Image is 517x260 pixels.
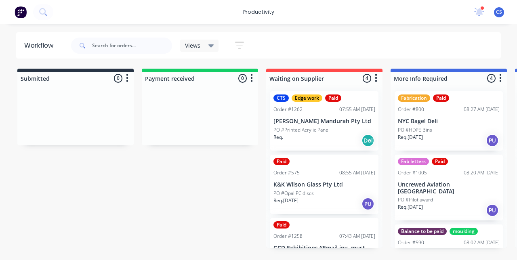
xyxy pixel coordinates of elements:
div: Order #590 [398,239,424,246]
div: Edge work [292,94,322,102]
p: PO #Pilot award [398,196,433,203]
div: Fab letters [398,158,429,165]
div: Order #1005 [398,169,427,176]
div: PU [486,204,499,217]
div: Paid [273,158,290,165]
div: PaidOrder #57508:55 AM [DATE]K&K Wilson Glass Pty LtdPO #Opal PC discsReq.[DATE]PU [270,155,378,214]
div: Paid [325,94,341,102]
p: Req. [DATE] [398,134,423,141]
div: Order #1258 [273,233,303,240]
span: CS [496,8,502,16]
div: moulding [450,228,478,235]
p: PO #Opal PC discs [273,190,314,197]
p: Req. [DATE] [398,203,423,211]
p: NYC Bagel Deli [398,118,500,125]
div: FabricationPaidOrder #80008:27 AM [DATE]NYC Bagel DeliPO #HDPE BinsReq.[DATE]PU [395,91,503,151]
div: 08:55 AM [DATE] [339,169,375,176]
p: Req. [273,134,283,141]
span: Views [185,41,200,50]
div: Paid [273,221,290,229]
div: 07:55 AM [DATE] [339,106,375,113]
div: Balance to be paid [398,228,447,235]
div: Paid [432,158,448,165]
p: Req. [DATE] [273,197,298,204]
input: Search for orders... [92,38,172,54]
div: Fab lettersPaidOrder #100508:20 AM [DATE]Uncrewed Aviation [GEOGRAPHIC_DATA]PO #Pilot awardReq.[D... [395,155,503,221]
div: Paid [433,94,449,102]
div: CTS [273,94,289,102]
div: Order #1262 [273,106,303,113]
div: 08:02 AM [DATE] [464,239,500,246]
p: K&K Wilson Glass Pty Ltd [273,181,375,188]
p: GCD Exhibitions ((Email inv, must have P/O #) [273,245,375,258]
img: Factory [15,6,27,18]
p: PO #Printed Acrylic Panel [273,126,330,134]
p: Uncrewed Aviation [GEOGRAPHIC_DATA] [398,181,500,195]
div: 07:43 AM [DATE] [339,233,375,240]
div: 08:20 AM [DATE] [464,169,500,176]
div: CTSEdge workPaidOrder #126207:55 AM [DATE][PERSON_NAME] Mandurah Pty LtdPO #Printed Acrylic Panel... [270,91,378,151]
div: Workflow [24,41,57,50]
div: PU [486,134,499,147]
div: productivity [239,6,278,18]
div: Fabrication [398,94,430,102]
p: PO #HDPE Bins [398,126,432,134]
div: Del [361,134,374,147]
div: 08:27 AM [DATE] [464,106,500,113]
div: PU [361,197,374,210]
div: Order #575 [273,169,300,176]
div: Order #800 [398,106,424,113]
p: [PERSON_NAME] Mandurah Pty Ltd [273,118,375,125]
